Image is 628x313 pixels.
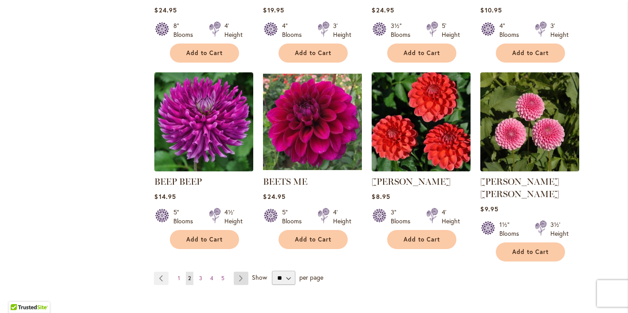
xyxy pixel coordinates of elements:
[496,44,565,63] button: Add to Cart
[224,21,243,39] div: 4' Height
[178,275,180,281] span: 1
[197,272,204,285] a: 3
[372,6,394,14] span: $24.95
[170,230,239,249] button: Add to Cart
[279,44,348,63] button: Add to Cart
[512,49,549,57] span: Add to Cart
[480,6,502,14] span: $10.95
[512,248,549,256] span: Add to Cart
[224,208,243,226] div: 4½' Height
[391,21,416,39] div: 3½" Blooms
[199,275,202,281] span: 3
[299,273,323,281] span: per page
[186,49,223,57] span: Add to Cart
[282,21,307,39] div: 4" Blooms
[221,275,224,281] span: 5
[442,208,460,226] div: 4' Height
[442,21,460,39] div: 5' Height
[372,176,451,187] a: [PERSON_NAME]
[404,49,440,57] span: Add to Cart
[480,176,559,199] a: [PERSON_NAME] [PERSON_NAME]
[295,236,331,243] span: Add to Cart
[188,275,191,281] span: 2
[372,165,471,173] a: BENJAMIN MATTHEW
[480,205,498,213] span: $9.95
[263,176,307,187] a: BEETS ME
[295,49,331,57] span: Add to Cart
[387,44,456,63] button: Add to Cart
[173,208,198,226] div: 5" Blooms
[333,208,351,226] div: 4' Height
[186,236,223,243] span: Add to Cart
[154,72,253,171] img: BEEP BEEP
[496,242,565,261] button: Add to Cart
[480,165,579,173] a: BETTY ANNE
[154,192,176,201] span: $14.95
[282,208,307,226] div: 5" Blooms
[499,21,524,39] div: 4" Blooms
[550,21,569,39] div: 3' Height
[279,230,348,249] button: Add to Cart
[372,192,390,201] span: $8.95
[387,230,456,249] button: Add to Cart
[480,72,579,171] img: BETTY ANNE
[219,272,227,285] a: 5
[263,192,285,201] span: $24.95
[170,44,239,63] button: Add to Cart
[263,6,284,14] span: $19.95
[550,220,569,238] div: 3½' Height
[263,72,362,171] img: BEETS ME
[176,272,182,285] a: 1
[372,72,471,171] img: BENJAMIN MATTHEW
[263,165,362,173] a: BEETS ME
[210,275,213,281] span: 4
[154,165,253,173] a: BEEP BEEP
[252,273,267,281] span: Show
[404,236,440,243] span: Add to Cart
[154,6,177,14] span: $24.95
[391,208,416,226] div: 3" Blooms
[208,272,216,285] a: 4
[499,220,524,238] div: 1½" Blooms
[7,281,31,306] iframe: Launch Accessibility Center
[154,176,202,187] a: BEEP BEEP
[173,21,198,39] div: 8" Blooms
[333,21,351,39] div: 3' Height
